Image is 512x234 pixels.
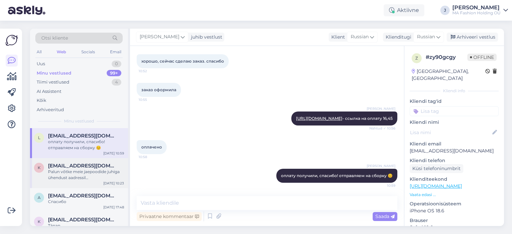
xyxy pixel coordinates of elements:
div: J [440,6,450,15]
span: заказ оформила [141,87,176,92]
div: Arhiveeritud [37,107,64,113]
span: Russian [417,33,435,41]
span: - ссылка на оплату 16,45 [296,116,393,121]
span: [PERSON_NAME] [367,106,395,111]
div: [DATE] 17:48 [103,205,124,210]
p: Brauser [410,217,499,224]
span: Saada [375,213,395,219]
div: Web [55,48,67,56]
div: Спасибо [48,199,124,205]
span: Nähtud ✓ 10:56 [369,126,395,131]
div: Klienditugi [383,34,411,41]
div: Tänan [48,223,124,229]
p: Kliendi tag'id [410,98,499,105]
div: Klient [329,34,345,41]
span: [PERSON_NAME] [140,33,179,41]
div: Socials [80,48,96,56]
div: Palun võtke meie jaepoodide juhiga ühendust aadressil [EMAIL_ADDRESS][DOMAIN_NAME]. Ta saab aidata [48,169,124,181]
div: Email [109,48,123,56]
input: Lisa tag [410,106,499,116]
span: оплату получили, спасибо! отправляем на сборку 😊 [281,173,393,178]
div: 0 [112,61,121,67]
span: 10:58 [139,154,164,159]
a: [URL][DOMAIN_NAME] [296,116,342,121]
span: 10:55 [139,97,164,102]
p: [EMAIL_ADDRESS][DOMAIN_NAME] [410,147,499,154]
div: Privaatne kommentaar [137,212,202,221]
div: [DATE] 10:59 [103,151,124,156]
span: [PERSON_NAME] [367,163,395,168]
span: Russian [351,33,369,41]
p: iPhone OS 18.6 [410,207,499,214]
p: Safari 18.6 [410,224,499,231]
p: Kliendi email [410,140,499,147]
div: All [35,48,43,56]
a: [PERSON_NAME]MA Fashion Holding OÜ [452,5,508,16]
div: Kõik [37,97,46,104]
span: k [38,165,41,170]
span: k2tlinlaasik@gmail.com [48,217,117,223]
span: Offline [467,54,497,61]
a: [URL][DOMAIN_NAME] [410,183,462,189]
span: alusik1000@gmail.com [48,193,117,199]
div: MA Fashion Holding OÜ [452,10,501,16]
span: a [38,195,41,200]
div: # zy90gcgy [426,53,467,61]
span: Minu vestlused [64,118,94,124]
input: Lisa nimi [410,129,491,136]
div: 99+ [107,70,121,77]
div: 4 [112,79,121,86]
img: Askly Logo [5,34,18,47]
span: k [38,219,41,224]
div: [DATE] 10:23 [103,181,124,186]
span: Otsi kliente [41,35,68,42]
p: Vaata edasi ... [410,192,499,198]
div: оплату получили, спасибо! отправляем на сборку 😊 [48,139,124,151]
div: AI Assistent [37,88,61,95]
div: Kliendi info [410,88,499,94]
div: Aktiivne [384,4,424,16]
p: Operatsioonisüsteem [410,200,499,207]
span: 10:52 [139,69,164,74]
p: Klienditeekond [410,176,499,183]
div: Tiimi vestlused [37,79,69,86]
span: 10:59 [370,183,395,188]
div: [GEOGRAPHIC_DATA], [GEOGRAPHIC_DATA] [412,68,485,82]
span: хорошо, сейчас сделаю заказ. спасибо [141,59,224,64]
div: Uus [37,61,45,67]
span: оплачено [141,144,162,149]
span: larissauva@mail.ru [48,133,117,139]
div: Küsi telefoninumbrit [410,164,463,173]
div: [PERSON_NAME] [452,5,501,10]
p: Kliendi telefon [410,157,499,164]
div: Arhiveeri vestlus [447,33,498,42]
span: karolyna.kivi@gmail.com [48,163,117,169]
p: Kliendi nimi [410,119,499,126]
span: l [38,135,40,140]
span: z [415,56,418,61]
div: Minu vestlused [37,70,71,77]
div: juhib vestlust [188,34,222,41]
